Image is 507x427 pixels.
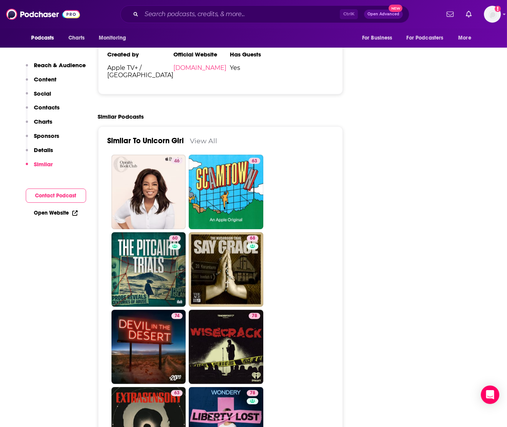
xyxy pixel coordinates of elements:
h3: Has Guests [230,51,286,58]
p: Social [34,90,52,97]
span: 63 [174,389,180,397]
span: 74 [175,312,180,320]
p: Similar [34,161,53,168]
p: Charts [34,118,53,125]
span: 60 [172,235,178,242]
a: 74 [171,313,183,319]
span: 68 [250,235,255,242]
a: 46 [111,155,186,229]
a: Similar To Unicorn Girl [108,136,184,146]
a: 63 [171,390,183,396]
p: Details [34,146,53,154]
button: open menu [26,31,64,45]
h2: Similar Podcasts [98,113,144,120]
a: 78 [247,390,258,396]
h3: Created by [108,51,174,58]
button: open menu [357,31,402,45]
button: Contacts [26,104,60,118]
button: Reach & Audience [26,61,86,76]
button: Similar [26,161,53,175]
a: Charts [63,31,90,45]
h3: Official Website [174,51,230,58]
a: 74 [111,310,186,384]
a: [DOMAIN_NAME] [174,64,227,71]
p: Contacts [34,104,60,111]
span: Logged in as evankrask [484,6,501,23]
span: Podcasts [32,33,54,43]
button: open menu [402,31,455,45]
a: 60 [111,232,186,307]
button: Contact Podcast [26,189,86,203]
input: Search podcasts, credits, & more... [141,8,340,20]
span: For Podcasters [407,33,444,43]
span: Yes [230,64,286,71]
p: Reach & Audience [34,61,86,69]
a: 60 [169,235,181,242]
a: View All [190,137,218,145]
span: 78 [252,312,257,320]
button: Social [26,90,52,104]
button: Show profile menu [484,6,501,23]
a: 68 [189,232,263,307]
a: Show notifications dropdown [463,8,475,21]
button: Sponsors [26,132,60,146]
button: Open AdvancedNew [364,10,403,19]
span: For Business [362,33,392,43]
button: Content [26,76,57,90]
img: User Profile [484,6,501,23]
span: Open Advanced [367,12,399,16]
span: 78 [250,389,255,397]
a: Open Website [34,210,78,216]
span: Apple TV+ / [GEOGRAPHIC_DATA] [108,64,174,79]
a: 78 [249,313,260,319]
a: 63 [189,155,263,229]
svg: Add a profile image [495,6,501,12]
span: 63 [252,157,257,165]
span: Monitoring [99,33,126,43]
a: 63 [249,158,260,164]
div: Search podcasts, credits, & more... [120,5,409,23]
img: Podchaser - Follow, Share and Rate Podcasts [6,7,80,22]
span: Charts [68,33,85,43]
div: Open Intercom Messenger [481,386,499,404]
p: Content [34,76,57,83]
a: 46 [171,158,183,164]
span: New [389,5,402,12]
a: 78 [189,310,263,384]
span: More [458,33,471,43]
a: 68 [247,235,258,242]
button: open menu [453,31,481,45]
button: open menu [93,31,136,45]
span: 46 [174,157,180,165]
p: Sponsors [34,132,60,139]
button: Details [26,146,53,161]
button: Charts [26,118,53,132]
a: Show notifications dropdown [444,8,457,21]
span: Ctrl K [340,9,358,19]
